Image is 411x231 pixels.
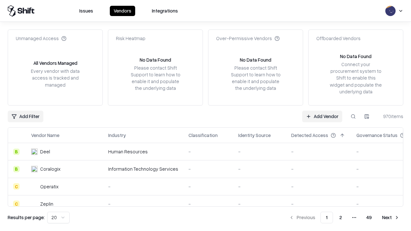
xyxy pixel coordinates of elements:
div: - [238,148,281,155]
div: - [188,166,228,172]
div: Offboarded Vendors [316,35,361,42]
div: Classification [188,132,218,139]
div: No Data Found [240,56,271,63]
div: - [291,183,346,190]
div: Industry [108,132,126,139]
button: Next [378,212,403,223]
div: C [13,201,20,207]
p: Results per page: [8,214,45,221]
div: Unmanaged Access [16,35,66,42]
div: Over-Permissive Vendors [216,35,280,42]
img: Deel [31,149,38,155]
div: Please contact Shift Support to learn how to enable it and populate the underlying data [229,64,282,92]
img: Zeplin [31,201,38,207]
div: - [188,201,228,207]
div: Vendor Name [31,132,59,139]
div: Operatix [40,183,58,190]
button: 2 [334,212,347,223]
button: 49 [361,212,377,223]
div: - [108,201,178,207]
div: Governance Status [356,132,398,139]
nav: pagination [285,212,403,223]
div: No Data Found [140,56,171,63]
div: Every vendor with data access is tracked and managed [29,68,82,88]
div: Human Resources [108,148,178,155]
button: 1 [320,212,333,223]
div: Risk Heatmap [116,35,145,42]
div: - [291,148,346,155]
div: - [238,183,281,190]
button: Integrations [148,6,182,16]
img: Coralogix [31,166,38,172]
div: No Data Found [340,53,372,60]
img: Operatix [31,183,38,190]
button: Issues [75,6,97,16]
div: All Vendors Managed [33,60,77,66]
div: Deel [40,148,50,155]
div: - [108,183,178,190]
div: Identity Source [238,132,271,139]
div: - [188,183,228,190]
div: - [188,148,228,155]
div: Detected Access [291,132,328,139]
div: 970 items [378,113,403,120]
div: B [13,166,20,172]
div: Coralogix [40,166,60,172]
div: Connect your procurement system to Shift to enable this widget and populate the underlying data [329,61,382,95]
div: - [238,201,281,207]
button: Add Filter [8,111,43,122]
div: Please contact Shift Support to learn how to enable it and populate the underlying data [129,64,182,92]
div: - [291,201,346,207]
div: - [291,166,346,172]
div: C [13,183,20,190]
div: - [238,166,281,172]
div: Information Technology Services [108,166,178,172]
div: Zeplin [40,201,53,207]
div: B [13,149,20,155]
a: Add Vendor [302,111,342,122]
button: Vendors [110,6,135,16]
